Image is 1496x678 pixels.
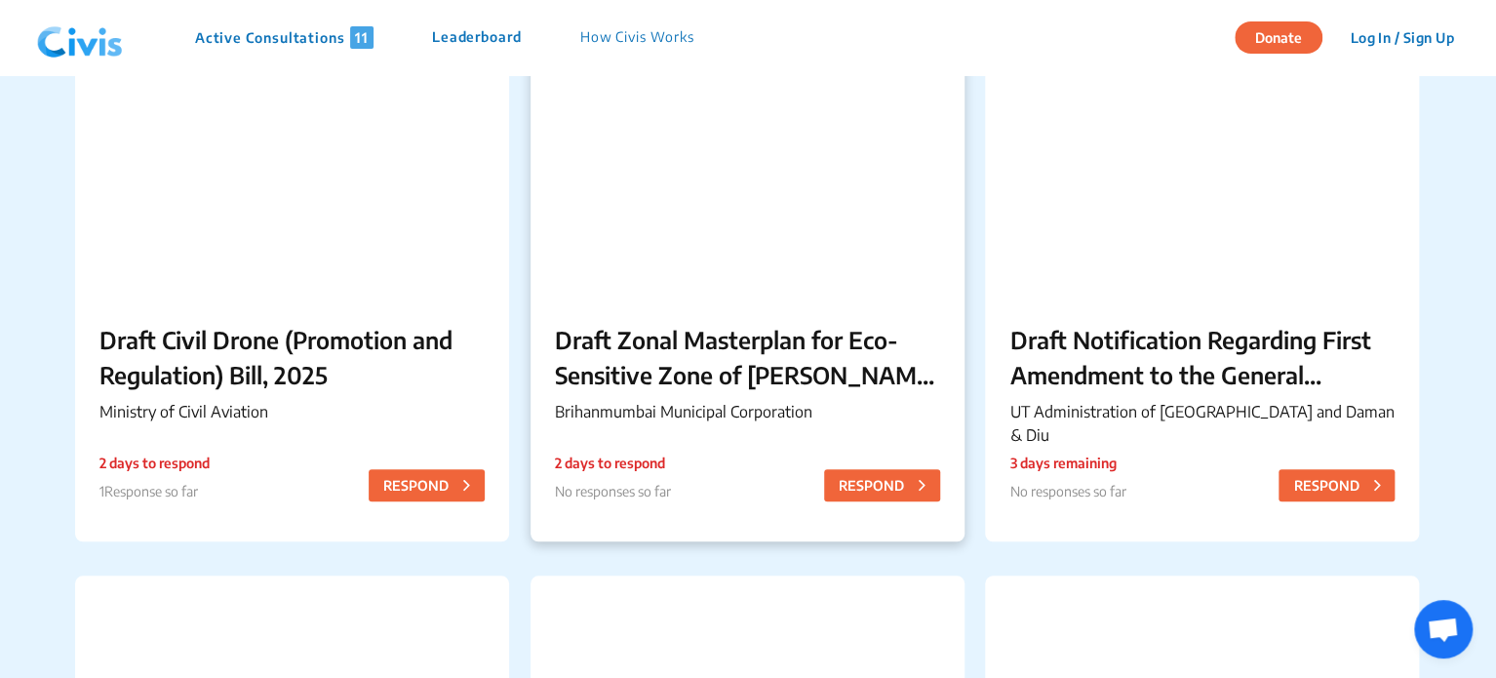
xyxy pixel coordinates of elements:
[99,481,210,501] p: 1
[1279,469,1395,501] button: RESPOND
[104,483,198,499] span: Response so far
[350,26,374,49] span: 11
[369,469,485,501] button: RESPOND
[580,26,694,49] p: How Civis Works
[1009,400,1395,447] p: UT Administration of [GEOGRAPHIC_DATA] and Daman & Diu
[555,483,671,499] span: No responses so far
[1414,600,1473,658] div: Open chat
[1009,453,1125,473] p: 3 days remaining
[531,54,965,541] a: Draft Zonal Masterplan for Eco- Sensitive Zone of [PERSON_NAME][GEOGRAPHIC_DATA]Brihanmumbai Muni...
[1337,22,1467,53] button: Log In / Sign Up
[29,9,131,67] img: navlogo.png
[985,54,1419,541] a: Draft Notification Regarding First Amendment to the General Development Rules-2023 of [GEOGRAPHIC...
[555,322,940,392] p: Draft Zonal Masterplan for Eco- Sensitive Zone of [PERSON_NAME][GEOGRAPHIC_DATA]
[432,26,522,49] p: Leaderboard
[555,453,671,473] p: 2 days to respond
[1009,322,1395,392] p: Draft Notification Regarding First Amendment to the General Development Rules-2023 of [GEOGRAPHIC...
[824,469,940,501] button: RESPOND
[99,453,210,473] p: 2 days to respond
[99,400,485,423] p: Ministry of Civil Aviation
[75,54,509,541] a: Draft Civil Drone (Promotion and Regulation) Bill, 2025Ministry of Civil Aviation2 days to respon...
[1009,483,1125,499] span: No responses so far
[99,322,485,392] p: Draft Civil Drone (Promotion and Regulation) Bill, 2025
[1235,26,1337,46] a: Donate
[1235,21,1322,54] button: Donate
[195,26,374,49] p: Active Consultations
[555,400,940,423] p: Brihanmumbai Municipal Corporation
